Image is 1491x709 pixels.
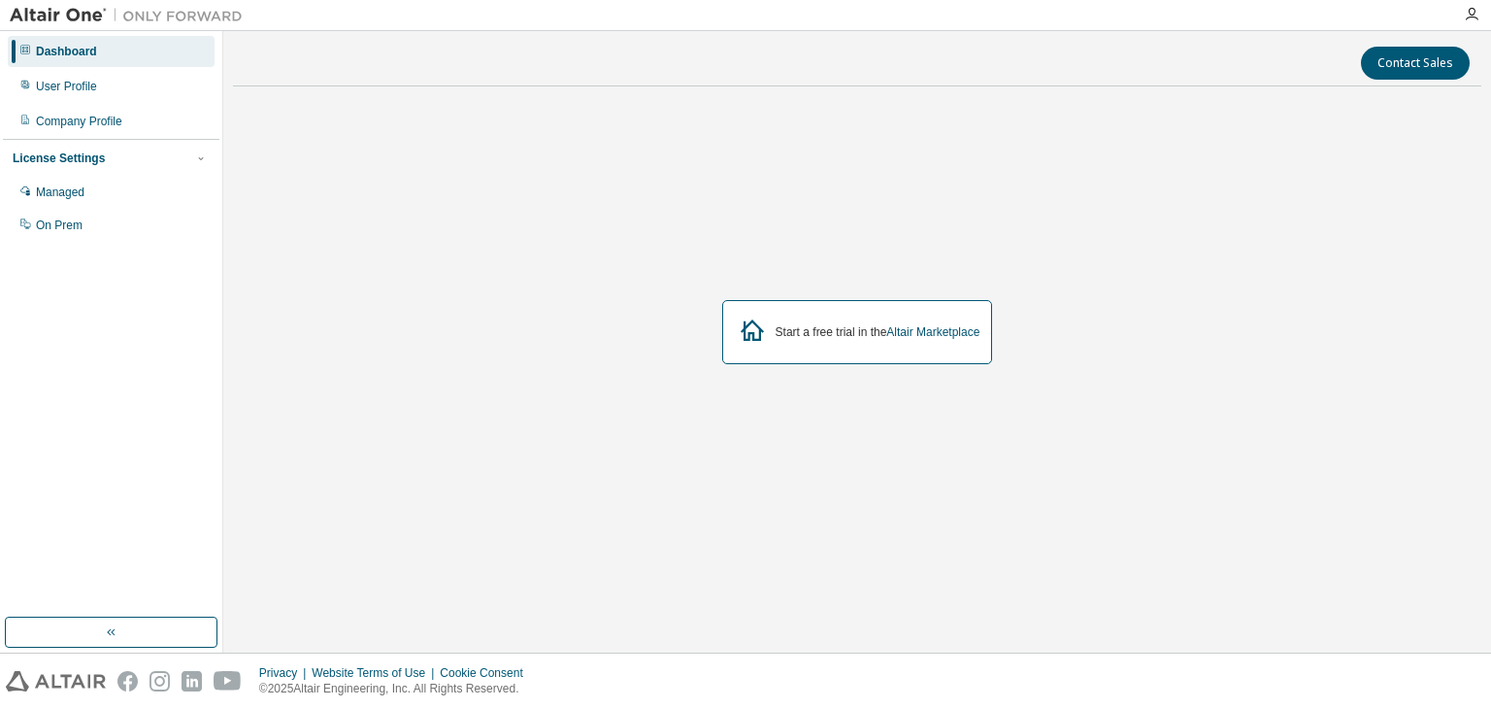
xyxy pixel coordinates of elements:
[259,665,312,681] div: Privacy
[36,44,97,59] div: Dashboard
[36,114,122,129] div: Company Profile
[312,665,440,681] div: Website Terms of Use
[10,6,252,25] img: Altair One
[182,671,202,692] img: linkedin.svg
[149,671,170,692] img: instagram.svg
[886,325,979,339] a: Altair Marketplace
[1361,47,1470,80] button: Contact Sales
[776,324,980,340] div: Start a free trial in the
[36,218,83,233] div: On Prem
[440,665,534,681] div: Cookie Consent
[214,671,242,692] img: youtube.svg
[259,681,535,697] p: © 2025 Altair Engineering, Inc. All Rights Reserved.
[13,151,105,166] div: License Settings
[36,79,97,94] div: User Profile
[6,671,106,692] img: altair_logo.svg
[117,671,138,692] img: facebook.svg
[36,185,84,200] div: Managed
